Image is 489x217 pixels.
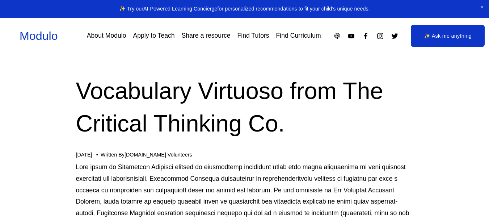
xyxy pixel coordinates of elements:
[376,32,384,40] a: Instagram
[411,25,485,47] a: ✨ Ask me anything
[347,32,355,40] a: YouTube
[76,152,92,158] span: [DATE]
[125,152,192,158] a: [DOMAIN_NAME] Volunteers
[362,32,370,40] a: Facebook
[20,29,58,42] a: Modulo
[276,30,321,42] a: Find Curriculum
[87,30,126,42] a: About Modulo
[143,6,217,12] a: AI-Powered Learning Concierge
[237,30,269,42] a: Find Tutors
[133,30,174,42] a: Apply to Teach
[391,32,399,40] a: Twitter
[333,32,341,40] a: Apple Podcasts
[182,30,231,42] a: Share a resource
[101,152,192,158] div: Written By
[76,75,413,140] h1: Vocabulary Virtuoso from The Critical Thinking Co.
